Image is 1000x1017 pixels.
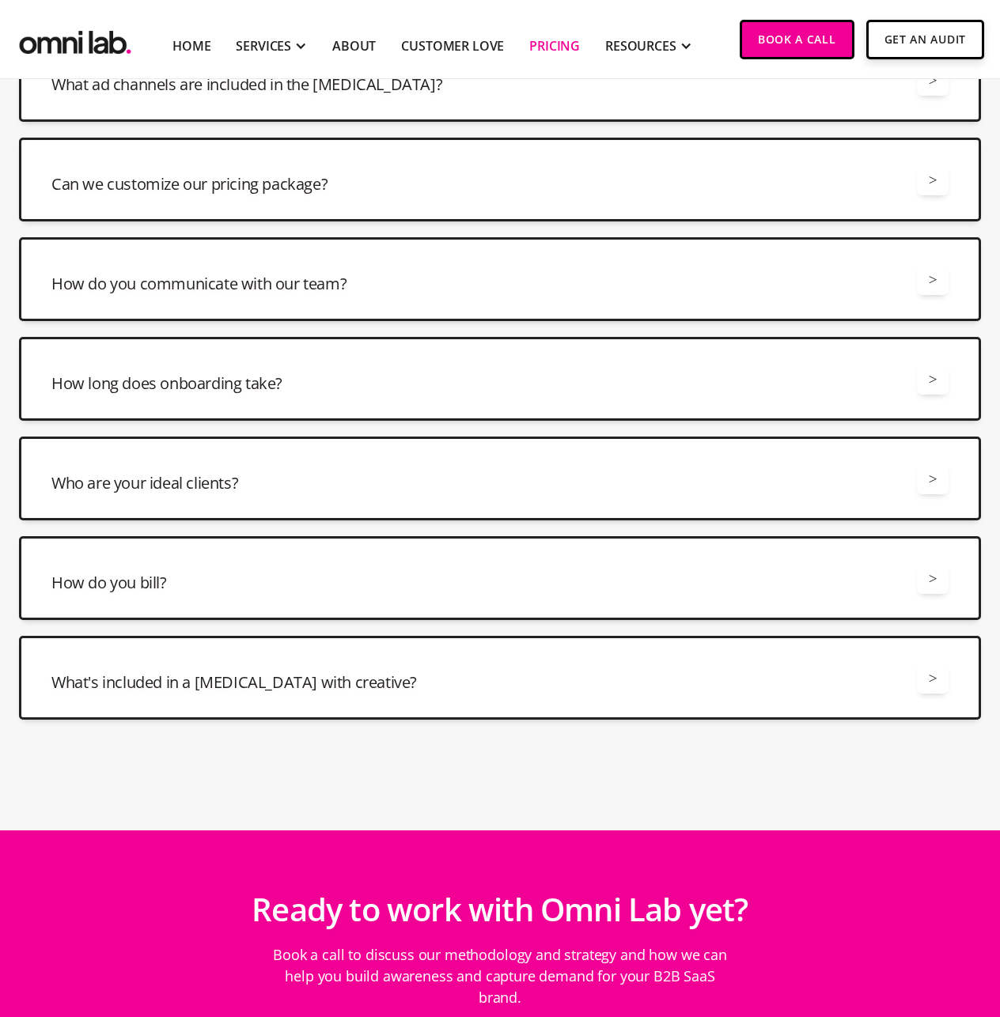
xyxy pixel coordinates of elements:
h3: How do you bill? [51,572,167,594]
h3: Who are your ideal clients? [51,472,238,494]
div: > [929,468,937,490]
a: Home [172,36,210,55]
div: SERVICES [236,36,291,55]
div: > [929,269,937,290]
h3: How do you communicate with our team? [51,273,347,295]
iframe: Chat Widget [715,834,1000,1017]
a: Get An Audit [866,20,984,59]
a: home [16,20,134,59]
p: Book a call to discuss our methodology and strategy and how we can help you build awareness and c... [263,936,737,1016]
a: About [332,36,376,55]
h3: Can we customize our pricing package? [51,173,328,195]
h3: What's included in a [MEDICAL_DATA] with creative? [51,671,417,694]
div: > [929,667,937,689]
a: Customer Love [401,36,504,55]
div: > [929,568,937,589]
div: > [929,169,937,191]
div: RESOURCES [605,36,676,55]
a: Pricing [529,36,580,55]
h3: What ad channels are included in the [MEDICAL_DATA]? [51,74,442,96]
h3: How long does onboarding take? [51,372,282,395]
img: Omni Lab: B2B SaaS Demand Generation Agency [16,20,134,59]
div: > [929,70,937,91]
a: Book a Call [740,20,854,59]
div: > [929,369,937,390]
h2: Ready to work with Omni Lab yet? [252,883,748,936]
